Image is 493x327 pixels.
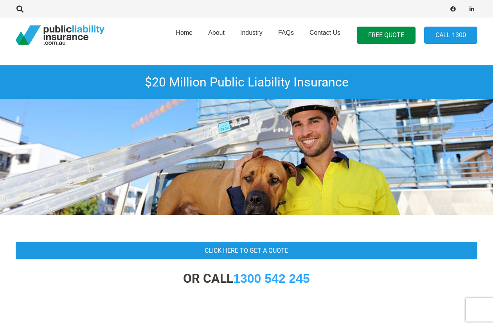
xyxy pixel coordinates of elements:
span: Contact Us [309,29,340,36]
a: pli_logotransparent [16,25,104,45]
a: LinkedIn [466,4,477,14]
strong: OR CALL [183,271,310,286]
a: 1300 542 245 [233,271,310,286]
a: Facebook [448,4,459,14]
a: Search [12,5,28,13]
a: FAQs [270,15,302,55]
a: Industry [232,15,270,55]
span: FAQs [278,29,294,36]
span: Home [176,29,193,36]
a: Call 1300 [424,27,477,44]
a: Contact Us [302,15,348,55]
a: About [200,15,232,55]
a: FREE QUOTE [357,27,416,44]
a: Click Here To Get A Quote [16,242,477,259]
span: Industry [240,29,263,36]
a: Home [168,15,200,55]
span: About [208,29,225,36]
